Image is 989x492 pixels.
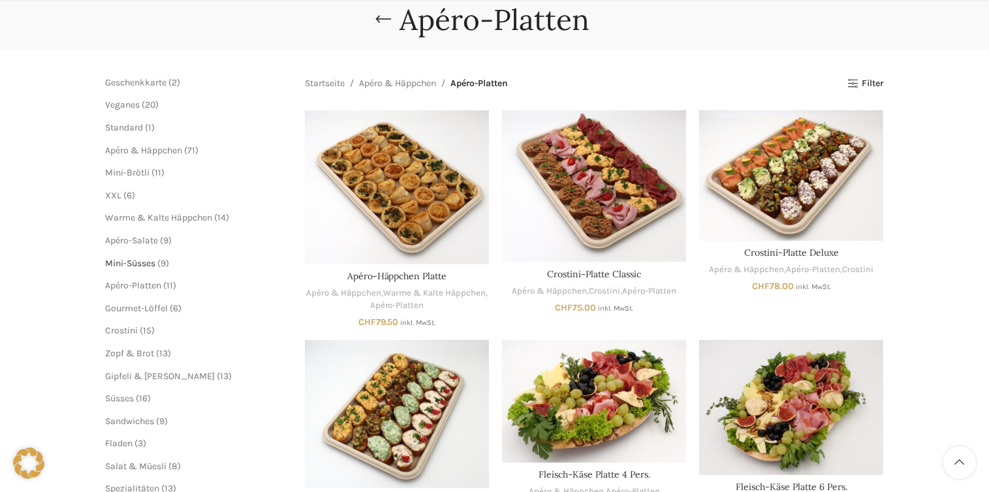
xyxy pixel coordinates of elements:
[699,264,883,276] div: , ,
[709,264,784,276] a: Apéro & Häppchen
[138,438,144,449] span: 3
[842,264,873,276] a: Crostini
[144,325,152,336] span: 15
[502,285,686,298] div: , ,
[174,303,179,314] span: 6
[155,167,162,178] span: 11
[512,285,587,298] a: Apéro & Häppchen
[106,258,156,269] a: Mini-Süsses
[106,235,159,246] a: Apéro-Salate
[502,110,686,262] a: Crostini-Platte Classic
[943,446,976,479] a: Scroll to top button
[106,348,155,359] a: Zopf & Brot
[146,99,156,110] span: 20
[218,212,227,223] span: 14
[140,393,148,404] span: 16
[370,300,424,312] a: Apéro-Platten
[358,316,376,328] span: CHF
[847,78,883,89] a: Filter
[358,316,399,328] bdi: 79.50
[106,212,213,223] a: Warme & Kalte Häppchen
[106,190,122,201] a: XXL
[305,340,489,489] a: Crostini-Platte Vegi
[106,280,162,291] a: Apéro-Platten
[106,99,140,110] a: Veganes
[699,110,883,240] a: Crostini-Platte Deluxe
[160,348,168,359] span: 13
[106,393,134,404] a: Süsses
[221,371,229,382] span: 13
[786,264,840,276] a: Apéro-Platten
[106,122,144,133] a: Standard
[401,318,436,327] small: inkl. MwSt.
[172,77,178,88] span: 2
[106,167,150,178] a: Mini-Brötli
[539,469,650,480] a: Fleisch-Käse Platte 4 Pers.
[502,340,686,463] a: Fleisch-Käse Platte 4 Pers.
[796,283,831,291] small: inkl. MwSt.
[400,3,589,37] h1: Apéro-Platten
[106,303,168,314] a: Gourmet-Löffel
[622,285,676,298] a: Apéro-Platten
[589,285,620,298] a: Crostini
[161,258,166,269] span: 9
[547,268,641,280] a: Crostini-Platte Classic
[188,145,196,156] span: 71
[149,122,152,133] span: 1
[305,76,508,91] nav: Breadcrumb
[167,280,174,291] span: 11
[305,76,345,91] a: Startseite
[106,461,167,472] a: Salat & Müesli
[555,302,573,313] span: CHF
[744,247,839,258] a: Crostini-Platte Deluxe
[555,302,596,313] bdi: 75.00
[367,7,400,33] a: Go back
[306,287,381,300] a: Apéro & Häppchen
[106,371,215,382] a: Gipfeli & [PERSON_NAME]
[160,416,165,427] span: 9
[752,281,794,292] bdi: 78.00
[450,76,508,91] span: Apéro-Platten
[305,287,489,311] div: , ,
[305,110,489,264] a: Apéro-Häppchen Platte
[383,287,486,300] a: Warme & Kalte Häppchen
[106,438,133,449] a: Fladen
[164,235,169,246] span: 9
[106,325,138,336] a: Crostini
[127,190,133,201] span: 6
[752,281,770,292] span: CHF
[106,416,155,427] a: Sandwiches
[106,77,167,88] a: Geschenkkarte
[347,270,447,282] a: Apéro-Häppchen Platte
[172,461,178,472] span: 8
[598,304,633,313] small: inkl. MwSt.
[699,340,883,475] a: Fleisch-Käse Platte 6 Pers.
[106,145,183,156] a: Apéro & Häppchen
[359,76,436,91] a: Apéro & Häppchen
